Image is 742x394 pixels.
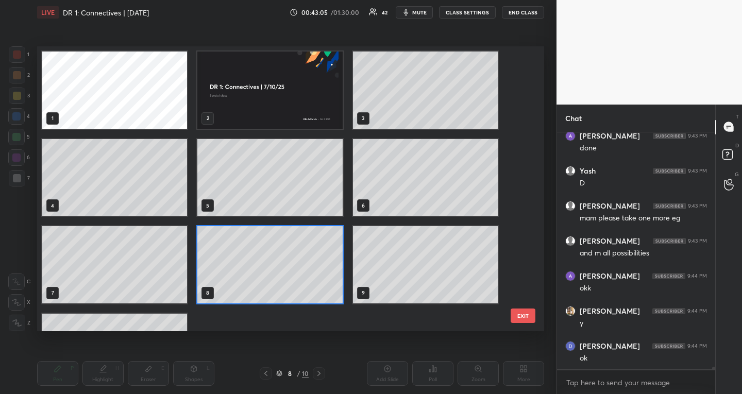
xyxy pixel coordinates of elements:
[580,271,640,281] h6: [PERSON_NAME]
[687,273,707,279] div: 9:44 PM
[580,318,707,329] div: y
[557,105,590,132] p: Chat
[8,273,30,290] div: C
[653,238,686,244] img: 4P8fHbbgJtejmAAAAAElFTkSuQmCC
[502,6,544,19] button: END CLASS
[439,6,496,19] button: CLASS SETTINGS
[566,166,575,176] img: default.png
[63,8,149,18] h4: DR 1: Connectives | [DATE]
[566,201,575,211] img: default.png
[688,238,707,244] div: 9:43 PM
[653,203,686,209] img: 4P8fHbbgJtejmAAAAAElFTkSuQmCC
[284,370,295,376] div: 8
[9,46,29,63] div: 1
[580,353,707,364] div: ok
[687,308,707,314] div: 9:44 PM
[580,341,640,351] h6: [PERSON_NAME]
[197,52,342,129] img: a653baa0-a392-11f0-bfd1-4a543e226574.jpg
[566,306,575,316] img: thumbnail.jpg
[8,108,30,125] div: 4
[580,306,640,316] h6: [PERSON_NAME]
[580,283,707,294] div: okk
[566,271,575,281] img: thumbnail.jpg
[9,170,30,186] div: 7
[557,132,715,370] div: grid
[9,88,30,104] div: 3
[653,133,686,139] img: 4P8fHbbgJtejmAAAAAElFTkSuQmCC
[566,131,575,141] img: thumbnail.jpg
[688,133,707,139] div: 9:43 PM
[396,6,433,19] button: mute
[566,341,575,351] img: thumbnail.jpg
[37,46,526,332] div: grid
[735,142,739,149] p: D
[297,370,300,376] div: /
[580,131,640,141] h6: [PERSON_NAME]
[302,369,309,378] div: 10
[9,315,30,331] div: Z
[580,143,707,153] div: done
[8,294,30,311] div: X
[580,248,707,259] div: and m all possibilities
[653,168,686,174] img: 4P8fHbbgJtejmAAAAAElFTkSuQmCC
[735,170,739,178] p: G
[580,178,707,189] div: D
[511,309,535,323] button: EXIT
[736,113,739,121] p: T
[580,236,640,246] h6: [PERSON_NAME]
[9,67,30,83] div: 2
[37,6,59,19] div: LIVE
[688,203,707,209] div: 9:43 PM
[8,149,30,166] div: 6
[652,343,685,349] img: 4P8fHbbgJtejmAAAAAElFTkSuQmCC
[382,10,387,15] div: 42
[8,129,30,145] div: 5
[580,166,596,176] h6: Yash
[652,308,685,314] img: 4P8fHbbgJtejmAAAAAElFTkSuQmCC
[688,168,707,174] div: 9:43 PM
[687,343,707,349] div: 9:44 PM
[580,201,640,211] h6: [PERSON_NAME]
[412,9,427,16] span: mute
[566,236,575,246] img: default.png
[580,213,707,224] div: mam please take one more eg
[652,273,685,279] img: 4P8fHbbgJtejmAAAAAElFTkSuQmCC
